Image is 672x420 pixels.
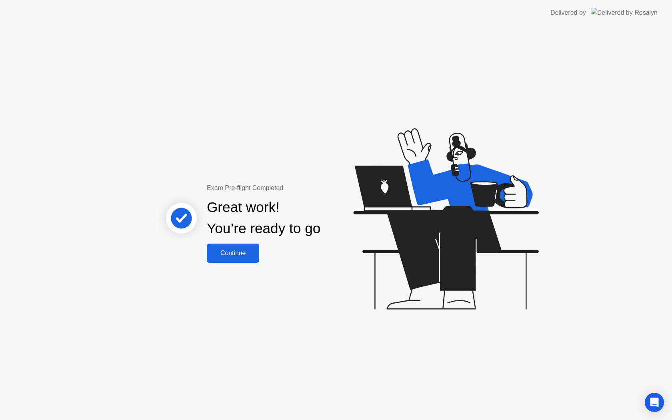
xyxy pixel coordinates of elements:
[550,8,586,18] div: Delivered by
[207,183,372,193] div: Exam Pre-flight Completed
[591,8,658,17] img: Delivered by Rosalyn
[207,244,259,263] button: Continue
[645,393,664,412] div: Open Intercom Messenger
[207,197,320,239] div: Great work! You’re ready to go
[209,250,257,257] div: Continue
